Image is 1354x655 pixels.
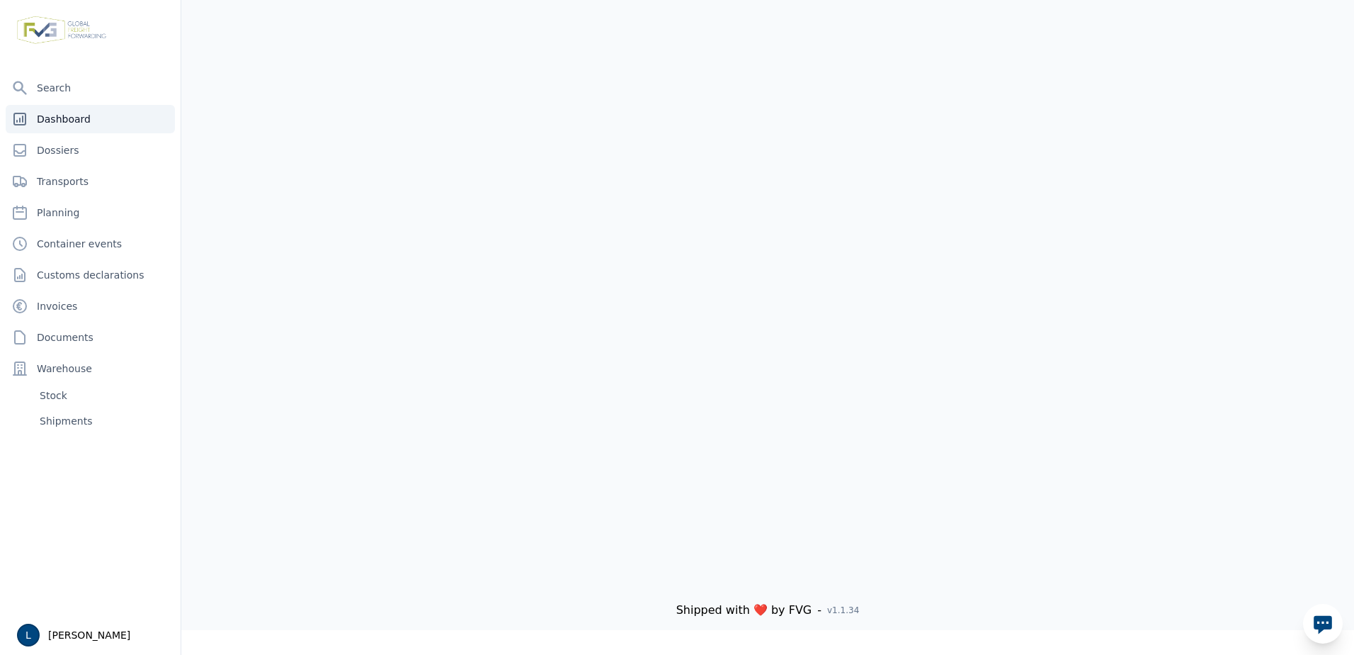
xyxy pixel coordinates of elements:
a: Customs declarations [6,261,175,289]
button: L [17,624,40,646]
div: Warehouse [6,354,175,383]
a: Transports [6,167,175,196]
a: Stock [34,383,175,408]
div: [PERSON_NAME] [17,624,172,646]
a: Shipments [34,408,175,434]
a: Planning [6,198,175,227]
span: - [817,602,821,619]
a: Container events [6,230,175,258]
span: v1.1.34 [827,605,859,616]
a: Dossiers [6,136,175,164]
a: Invoices [6,292,175,320]
span: Shipped with ❤️ by FVG [676,602,812,619]
a: Documents [6,323,175,352]
a: Search [6,74,175,102]
a: Dashboard [6,105,175,133]
img: FVG - Global freight forwarding [11,11,112,50]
